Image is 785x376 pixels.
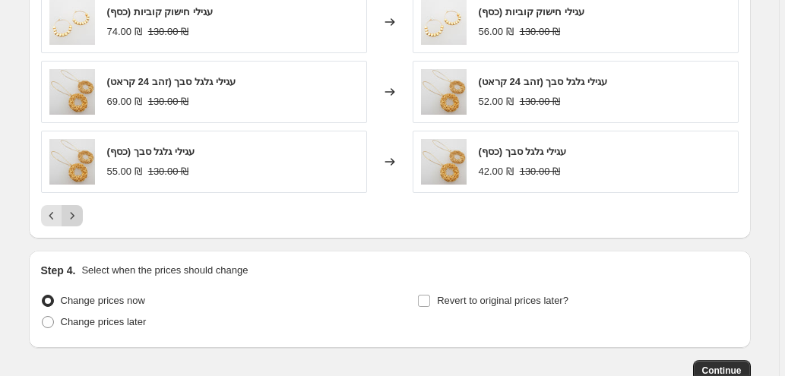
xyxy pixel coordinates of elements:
[479,94,514,109] div: 52.00 ₪
[520,94,560,109] strike: 130.00 ₪
[61,295,145,306] span: Change prices now
[479,146,567,157] span: עגילי גלגל סבך (כסף)
[148,24,188,39] strike: 130.00 ₪
[421,69,467,115] img: PSX_20201210_072057_80x.jpg
[62,205,83,226] button: Next
[479,76,607,87] span: עגילי גלגל סבך (זהב 24 קראט)
[479,6,585,17] span: עגילי חישוק קוביות (כסף)
[148,164,188,179] strike: 130.00 ₪
[437,295,568,306] span: Revert to original prices later?
[61,316,147,327] span: Change prices later
[107,24,142,39] div: 74.00 ₪
[41,205,83,226] nav: Pagination
[41,263,76,278] h2: Step 4.
[520,164,560,179] strike: 130.00 ₪
[148,94,188,109] strike: 130.00 ₪
[81,263,248,278] p: Select when the prices should change
[41,205,62,226] button: Previous
[107,76,236,87] span: עגילי גלגל סבך (זהב 24 קראט)
[107,146,195,157] span: עגילי גלגל סבך (כסף)
[520,24,560,39] strike: 130.00 ₪
[49,139,95,185] img: PSX_20201210_072057_80x.jpg
[479,164,514,179] div: 42.00 ₪
[107,6,214,17] span: עגילי חישוק קוביות (כסף)
[421,139,467,185] img: PSX_20201210_072057_80x.jpg
[479,24,514,39] div: 56.00 ₪
[107,164,142,179] div: 55.00 ₪
[107,94,142,109] div: 69.00 ₪
[49,69,95,115] img: PSX_20201210_072057_80x.jpg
